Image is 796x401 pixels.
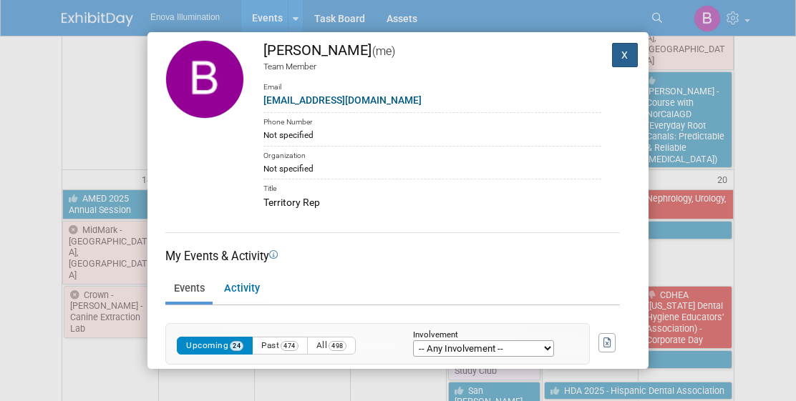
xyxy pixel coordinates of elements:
[263,179,601,195] div: Title
[252,337,308,355] button: Past474
[263,112,601,129] div: Phone Number
[413,331,568,340] div: Involvement
[263,162,601,175] div: Not specified
[263,146,601,162] div: Organization
[177,337,253,355] button: Upcoming24
[263,94,422,106] a: [EMAIL_ADDRESS][DOMAIN_NAME]
[281,341,298,351] span: 474
[263,40,601,61] div: [PERSON_NAME]
[263,129,601,142] div: Not specified
[165,248,620,264] div: My Events & Activity
[372,44,395,58] span: (me)
[165,277,213,302] a: Events
[329,341,346,351] span: 498
[263,195,601,210] div: Territory Rep
[215,277,268,302] a: Activity
[165,40,244,119] img: Bailey Green
[230,341,243,351] span: 24
[612,43,638,67] button: X
[263,72,601,93] div: Email
[263,61,601,73] div: Team Member
[307,337,356,355] button: All498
